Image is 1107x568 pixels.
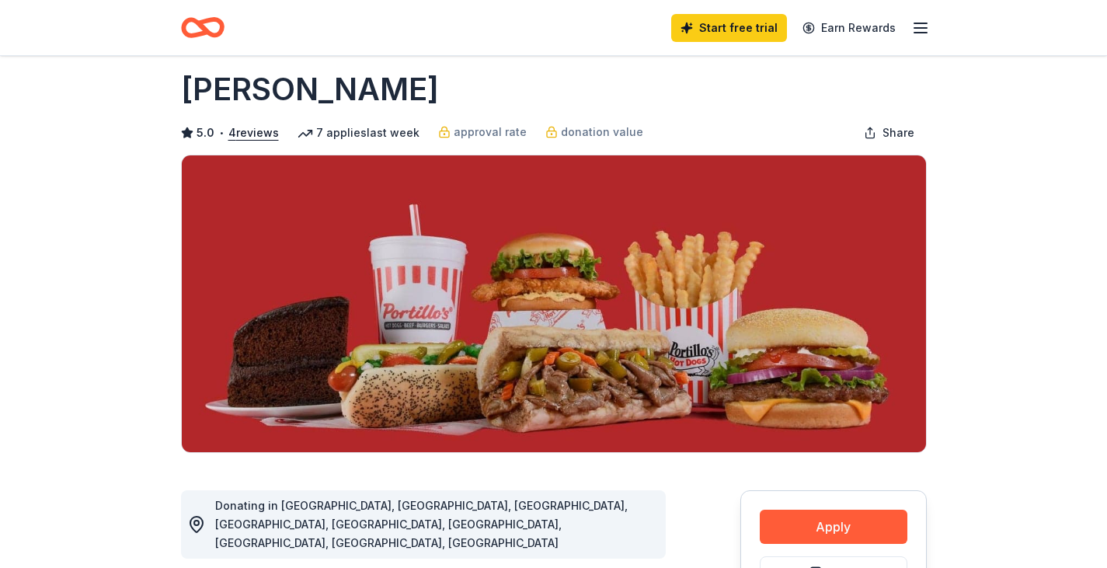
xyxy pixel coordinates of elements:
[182,155,926,452] img: Image for Portillo's
[438,123,527,141] a: approval rate
[218,127,224,139] span: •
[760,510,907,544] button: Apply
[851,117,927,148] button: Share
[793,14,905,42] a: Earn Rewards
[181,68,439,111] h1: [PERSON_NAME]
[298,124,419,142] div: 7 applies last week
[545,123,643,141] a: donation value
[215,499,628,549] span: Donating in [GEOGRAPHIC_DATA], [GEOGRAPHIC_DATA], [GEOGRAPHIC_DATA], [GEOGRAPHIC_DATA], [GEOGRAPH...
[181,9,225,46] a: Home
[671,14,787,42] a: Start free trial
[228,124,279,142] button: 4reviews
[454,123,527,141] span: approval rate
[561,123,643,141] span: donation value
[197,124,214,142] span: 5.0
[882,124,914,142] span: Share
